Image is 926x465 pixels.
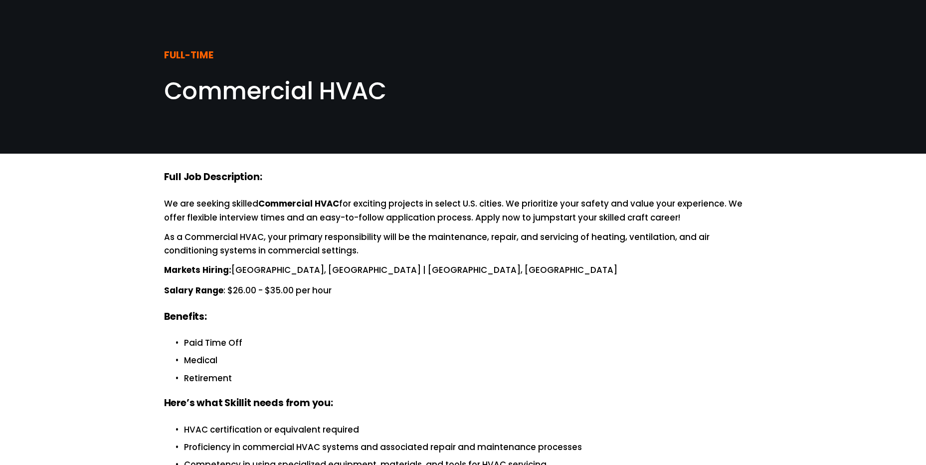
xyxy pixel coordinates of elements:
[164,74,386,108] span: Commercial HVAC
[164,197,762,225] p: We are seeking skilled for exciting projects in select U.S. cities. We prioritize your safety and...
[164,170,262,186] strong: Full Job Description:
[164,396,333,412] strong: Here’s what Skillit needs from you:
[184,354,762,367] p: Medical
[164,284,762,298] p: : $26.00 - $35.00 per hour
[184,423,762,437] p: HVAC certification or equivalent required
[164,284,223,298] strong: Salary Range
[164,263,762,278] p: [GEOGRAPHIC_DATA], [GEOGRAPHIC_DATA] | [GEOGRAPHIC_DATA], [GEOGRAPHIC_DATA]
[164,231,762,257] p: As a Commercial HVAC, your primary responsibility will be the maintenance, repair, and servicing ...
[164,48,213,64] strong: FULL-TIME
[184,372,762,385] p: Retirement
[164,263,231,278] strong: Markets Hiring:
[184,336,762,350] p: Paid Time Off
[164,309,207,326] strong: Benefits:
[184,441,762,454] p: Proficiency in commercial HVAC systems and associated repair and maintenance processes
[258,197,339,212] strong: Commercial HVAC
